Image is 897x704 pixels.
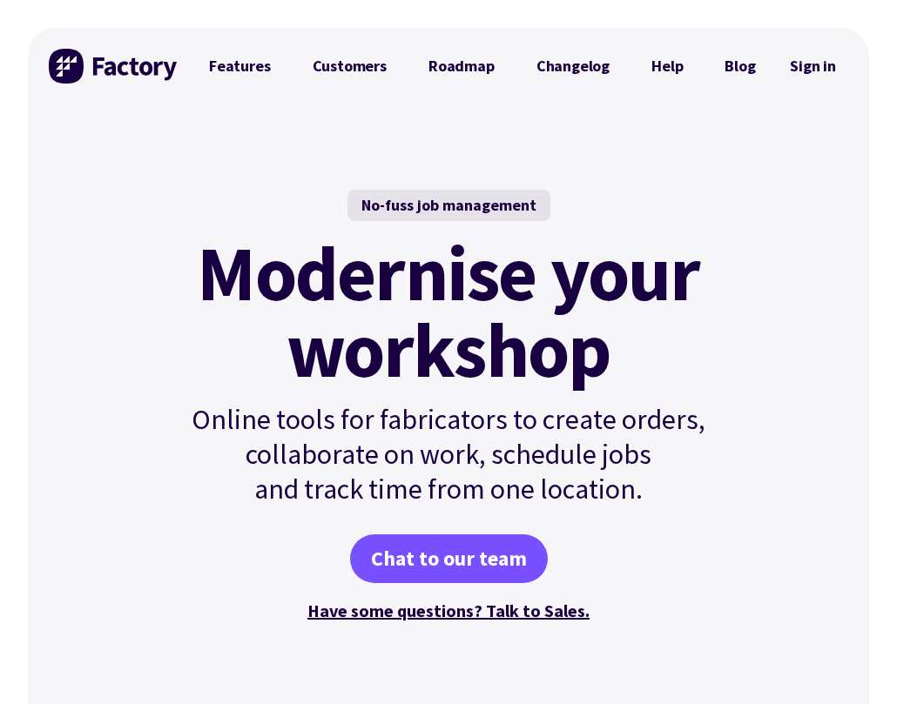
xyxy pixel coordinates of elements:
a: Sign in [778,46,848,86]
a: Have some questions? Talk to Sales. [307,600,590,621]
div: No-fuss job management [347,190,550,221]
a: Roadmap [408,49,516,84]
p: Online tools for fabricators to create orders, collaborate on work, schedule jobs and track time ... [154,402,743,506]
iframe: Chat Widget [810,620,897,704]
mark: Modernise your workshop [197,235,699,388]
img: Factory [49,49,179,84]
nav: Secondary Navigation [778,46,848,86]
a: Changelog [516,49,631,84]
a: Blog [704,49,776,84]
a: Chat to our team [350,534,548,583]
a: Features [188,49,292,84]
nav: Primary Navigation [188,49,777,84]
a: Help [631,49,704,84]
a: Customers [292,49,408,84]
